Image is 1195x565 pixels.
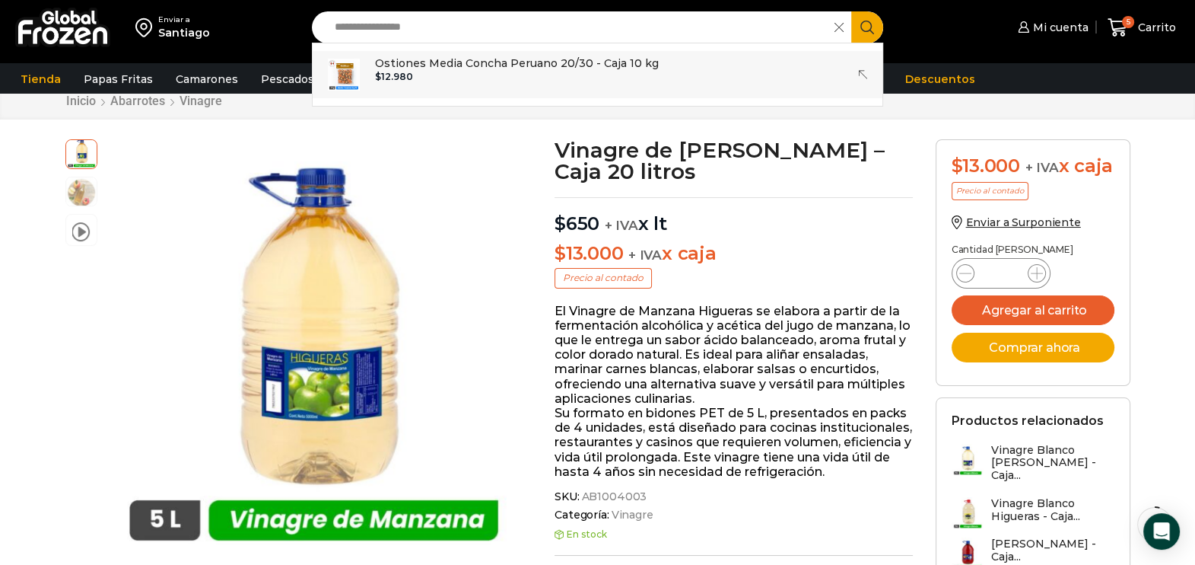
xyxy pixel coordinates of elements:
[952,155,1114,177] div: x caja
[76,65,160,94] a: Papas Fritas
[66,138,97,168] span: vinagre manzana higueras
[952,155,1020,177] bdi: 13.000
[66,177,97,208] span: vinagre de manzana
[1104,10,1180,46] a: 5 Carrito
[991,497,1114,523] h3: Vinagre Blanco Higueras - Caja...
[579,490,647,503] span: AB1004003
[952,182,1028,200] p: Precio al contado
[991,538,1114,563] h3: [PERSON_NAME] - Caja...
[1029,20,1089,35] span: Mi cuenta
[253,65,383,94] a: Pescados y Mariscos
[555,212,566,235] span: $
[555,490,913,503] span: SKU:
[105,139,523,557] div: 1 / 3
[375,71,381,82] span: $
[555,242,566,264] span: $
[375,71,412,82] bdi: 12.980
[555,139,913,182] h1: Vinagre de [PERSON_NAME] – Caja 20 litros
[179,94,223,108] a: Vinagre
[555,212,599,235] bdi: 650
[952,444,1114,490] a: Vinagre Blanco [PERSON_NAME] - Caja...
[898,65,983,94] a: Descuentos
[952,413,1104,428] h2: Productos relacionados
[313,51,882,98] a: Ostiones Media Concha Peruano 20/30 - Caja 10 kg $12.980
[105,139,523,557] img: vinagre manzana higueras
[628,247,662,263] span: + IVA
[952,295,1114,325] button: Agregar al carrito
[851,11,883,43] button: Search button
[555,268,652,288] p: Precio al contado
[1143,513,1180,550] div: Open Intercom Messenger
[952,215,1081,229] a: Enviar a Surponiente
[987,263,1015,284] input: Product quantity
[555,242,623,264] bdi: 13.000
[952,244,1114,255] p: Cantidad [PERSON_NAME]
[135,14,158,40] img: address-field-icon.svg
[65,94,223,108] nav: Breadcrumb
[1134,20,1176,35] span: Carrito
[966,215,1081,229] span: Enviar a Surponiente
[13,65,68,94] a: Tienda
[555,529,913,540] p: En stock
[952,497,1114,530] a: Vinagre Blanco Higueras - Caja...
[952,333,1114,362] button: Comprar ahora
[375,55,659,72] p: Ostiones Media Concha Peruano 20/30 - Caja 10 kg
[65,94,97,108] a: Inicio
[1014,12,1089,43] a: Mi cuenta
[555,197,913,235] p: x lt
[158,25,210,40] div: Santiago
[952,155,963,177] span: $
[555,304,913,479] p: El Vinagre de Manzana Higueras se elabora a partir de la fermentación alcohólica y acética del ju...
[609,509,653,522] a: Vinagre
[605,218,638,233] span: + IVA
[555,509,913,522] span: Categoría:
[1122,16,1134,28] span: 5
[991,444,1114,482] h3: Vinagre Blanco [PERSON_NAME] - Caja...
[158,14,210,25] div: Enviar a
[1025,160,1059,175] span: + IVA
[168,65,246,94] a: Camarones
[555,243,913,265] p: x caja
[110,94,166,108] a: Abarrotes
